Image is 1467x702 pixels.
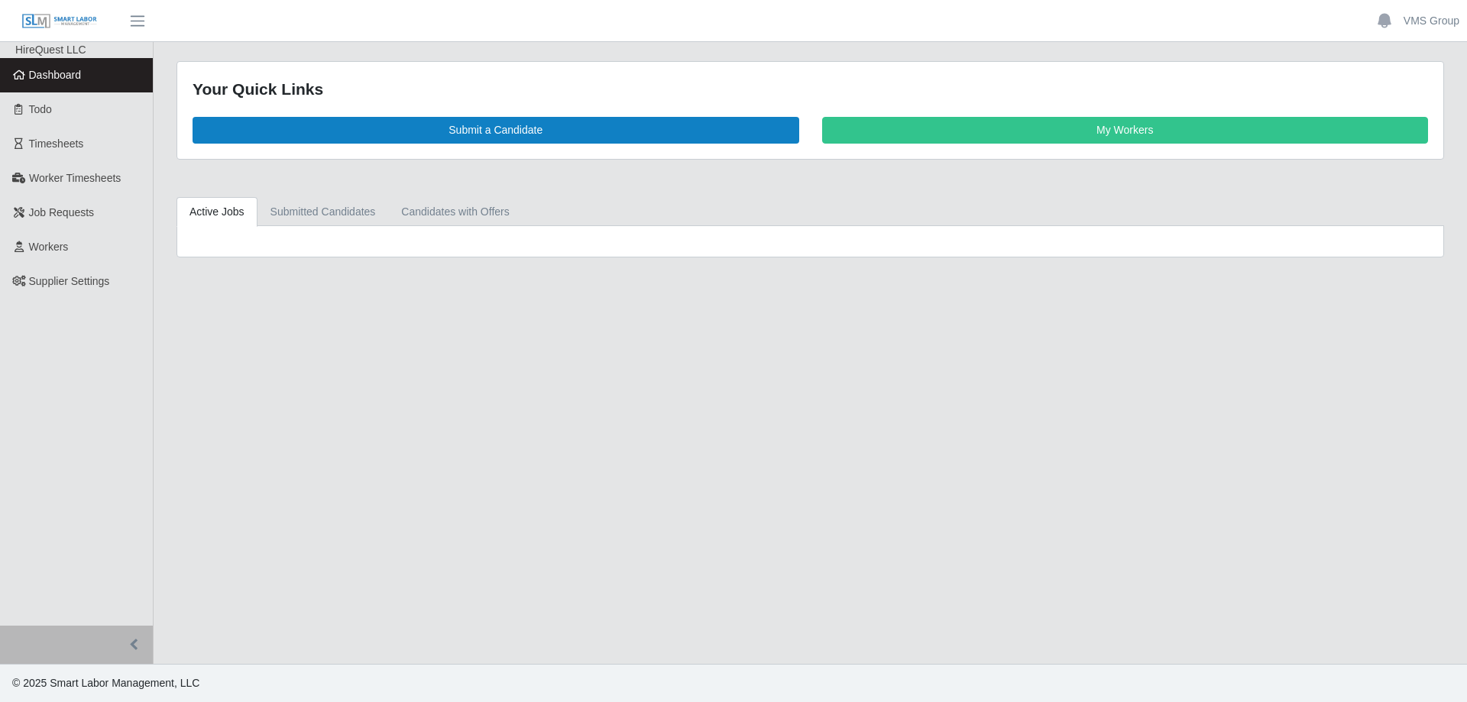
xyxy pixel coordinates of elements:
[822,117,1429,144] a: My Workers
[15,44,86,56] span: HireQuest LLC
[1404,13,1459,29] a: VMS Group
[21,13,98,30] img: SLM Logo
[29,241,69,253] span: Workers
[12,677,199,689] span: © 2025 Smart Labor Management, LLC
[176,197,257,227] a: Active Jobs
[29,103,52,115] span: Todo
[29,172,121,184] span: Worker Timesheets
[388,197,522,227] a: Candidates with Offers
[29,206,95,218] span: Job Requests
[29,69,82,81] span: Dashboard
[193,77,1428,102] div: Your Quick Links
[29,137,84,150] span: Timesheets
[29,275,110,287] span: Supplier Settings
[257,197,389,227] a: Submitted Candidates
[193,117,799,144] a: Submit a Candidate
